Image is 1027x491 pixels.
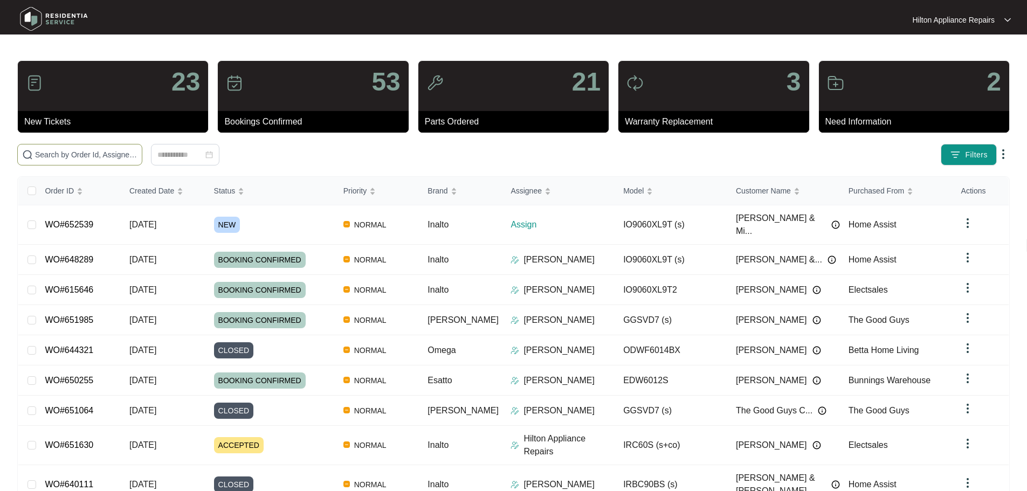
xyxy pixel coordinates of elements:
[849,285,888,294] span: Electsales
[129,315,156,324] span: [DATE]
[129,285,156,294] span: [DATE]
[849,440,888,449] span: Electsales
[615,365,727,396] td: EDW6012S
[428,185,447,197] span: Brand
[36,177,121,205] th: Order ID
[615,245,727,275] td: IO9060XL9T (s)
[428,345,456,355] span: Omega
[987,69,1001,95] p: 2
[615,335,727,365] td: ODWF6014BX
[831,220,840,229] img: Info icon
[343,221,350,227] img: Vercel Logo
[818,406,826,415] img: Info icon
[849,406,909,415] span: The Good Guys
[428,406,499,415] span: [PERSON_NAME]
[511,376,519,385] img: Assigner Icon
[1004,17,1011,23] img: dropdown arrow
[849,345,919,355] span: Betta Home Living
[625,115,809,128] p: Warranty Replacement
[226,74,243,92] img: icon
[343,185,367,197] span: Priority
[24,115,208,128] p: New Tickets
[426,74,444,92] img: icon
[961,372,974,385] img: dropdown arrow
[736,212,826,238] span: [PERSON_NAME] & Mi...
[45,255,93,264] a: WO#648289
[961,312,974,324] img: dropdown arrow
[849,255,897,264] span: Home Assist
[425,115,609,128] p: Parts Ordered
[45,285,93,294] a: WO#615646
[350,344,391,357] span: NORMAL
[961,342,974,355] img: dropdown arrow
[827,74,844,92] img: icon
[428,376,452,385] span: Esatto
[350,404,391,417] span: NORMAL
[502,177,615,205] th: Assignee
[961,476,974,489] img: dropdown arrow
[350,283,391,296] span: NORMAL
[511,255,519,264] img: Assigner Icon
[343,256,350,262] img: Vercel Logo
[736,314,807,327] span: [PERSON_NAME]
[171,69,200,95] p: 23
[997,148,1010,161] img: dropdown arrow
[961,437,974,450] img: dropdown arrow
[343,286,350,293] img: Vercel Logo
[523,404,595,417] p: [PERSON_NAME]
[523,478,595,491] p: [PERSON_NAME]
[343,316,350,323] img: Vercel Logo
[371,69,400,95] p: 53
[343,347,350,353] img: Vercel Logo
[523,253,595,266] p: [PERSON_NAME]
[849,376,930,385] span: Bunnings Warehouse
[615,426,727,465] td: IRC60S (s+co)
[736,439,807,452] span: [PERSON_NAME]
[523,344,595,357] p: [PERSON_NAME]
[849,220,897,229] span: Home Assist
[950,149,961,160] img: filter icon
[961,217,974,230] img: dropdown arrow
[129,255,156,264] span: [DATE]
[224,115,408,128] p: Bookings Confirmed
[214,312,306,328] span: BOOKING CONFIRMED
[343,377,350,383] img: Vercel Logo
[214,342,254,358] span: CLOSED
[961,281,974,294] img: dropdown arrow
[736,185,791,197] span: Customer Name
[350,478,391,491] span: NORMAL
[961,251,974,264] img: dropdown arrow
[129,345,156,355] span: [DATE]
[511,316,519,324] img: Assigner Icon
[45,406,93,415] a: WO#651064
[961,402,974,415] img: dropdown arrow
[825,115,1009,128] p: Need Information
[428,220,449,229] span: Inalto
[205,177,335,205] th: Status
[45,440,93,449] a: WO#651630
[129,406,156,415] span: [DATE]
[849,185,904,197] span: Purchased From
[736,404,812,417] span: The Good Guys C...
[828,255,836,264] img: Info icon
[45,376,93,385] a: WO#650255
[350,439,391,452] span: NORMAL
[523,432,615,458] p: Hilton Appliance Repairs
[129,440,156,449] span: [DATE]
[912,15,995,25] p: Hilton Appliance Repairs
[511,185,542,197] span: Assignee
[953,177,1009,205] th: Actions
[428,440,449,449] span: Inalto
[626,74,644,92] img: icon
[812,376,821,385] img: Info icon
[214,217,240,233] span: NEW
[812,441,821,449] img: Info icon
[45,185,74,197] span: Order ID
[419,177,502,205] th: Brand
[129,376,156,385] span: [DATE]
[831,480,840,489] img: Info icon
[511,480,519,489] img: Assigner Icon
[736,283,807,296] span: [PERSON_NAME]
[523,374,595,387] p: [PERSON_NAME]
[727,177,840,205] th: Customer Name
